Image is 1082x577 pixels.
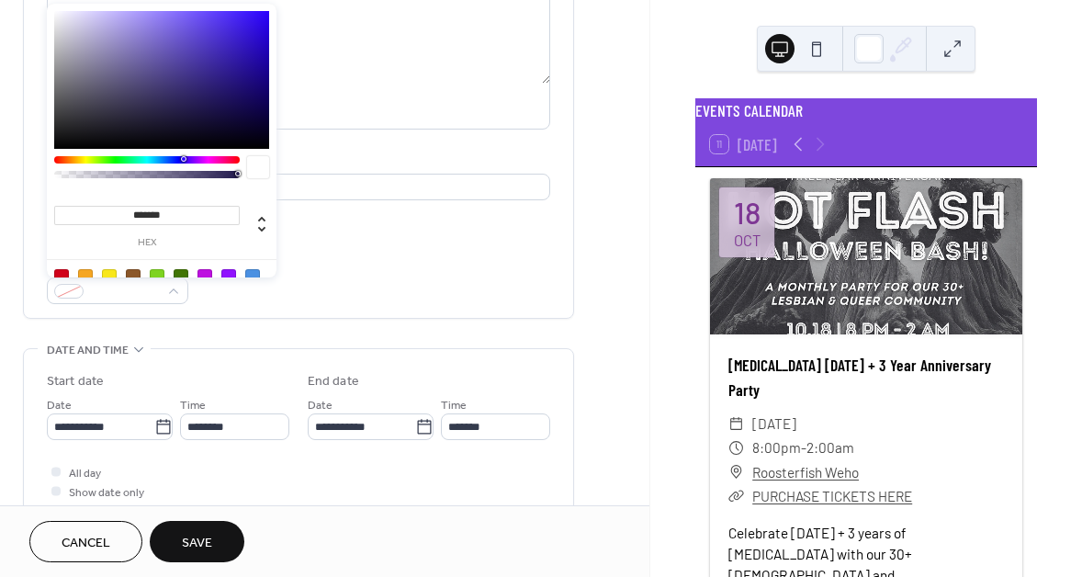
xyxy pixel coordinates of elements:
div: End date [308,372,359,391]
div: EVENTS CALENDAR [695,98,1037,122]
a: [MEDICAL_DATA] [DATE] + 3 Year Anniversary Party [728,355,991,399]
div: #F5A623 [78,269,93,284]
a: Roosterfish Weho [752,460,859,484]
span: Time [441,396,467,415]
span: Time [180,396,206,415]
span: Hide end time [69,503,139,522]
div: #D0021B [54,269,69,284]
div: Oct [734,232,761,248]
span: 8:00pm [752,436,801,459]
span: - [801,436,806,459]
div: #9013FE [221,269,236,284]
div: ​ [728,484,745,508]
div: ​ [728,460,745,484]
span: Date [47,396,72,415]
span: All day [69,464,101,483]
a: PURCHASE TICKETS HERE [752,488,912,504]
div: ​ [728,412,745,436]
span: 2:00am [806,436,854,459]
span: [DATE] [752,412,796,436]
label: hex [54,238,240,248]
span: Date [308,396,332,415]
span: Show date only [69,483,144,503]
div: #8B572A [126,269,141,284]
button: Cancel [29,521,142,562]
div: #4A90E2 [245,269,260,284]
div: #417505 [174,269,188,284]
div: Location [47,152,547,171]
span: Date and time [47,341,129,360]
div: #F8E71C [102,269,117,284]
div: Start date [47,372,104,391]
div: ​ [728,436,745,459]
span: Cancel [62,534,110,553]
div: 18 [734,198,761,228]
button: Save [150,521,244,562]
span: Save [182,534,212,553]
div: #7ED321 [150,269,164,284]
div: #BD10E0 [197,269,212,284]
